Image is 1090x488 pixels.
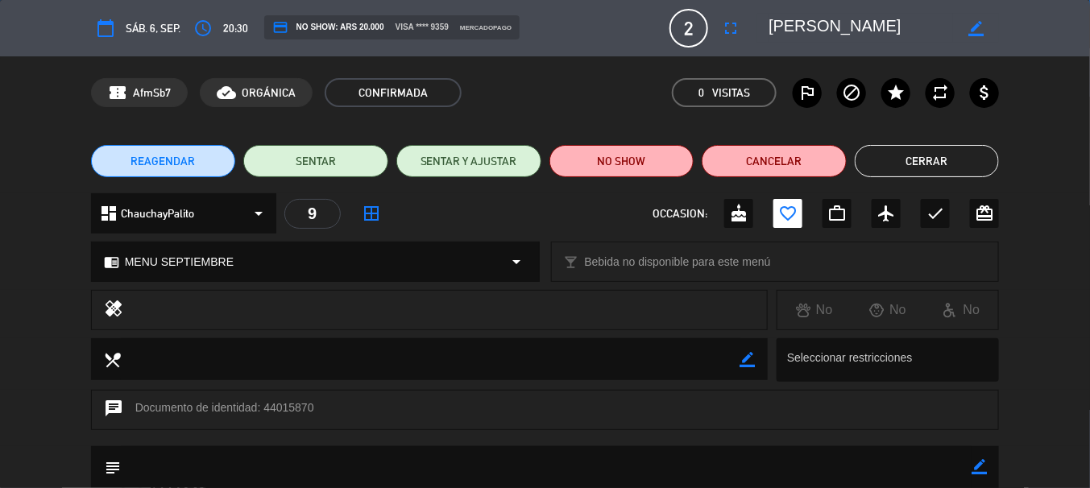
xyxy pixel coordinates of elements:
span: ChauchayPalito [121,205,194,223]
i: border_color [972,459,987,474]
i: border_color [968,21,984,36]
span: ORGÁNICA [242,84,296,102]
button: fullscreen [716,14,745,43]
i: repeat [930,83,950,102]
i: subject [103,458,121,476]
i: chat [104,399,123,421]
i: attach_money [975,83,994,102]
i: local_dining [103,350,121,368]
span: CONFIRMADA [325,78,462,107]
div: Documento de identidad: 44015870 [91,390,1000,430]
em: Visitas [712,84,750,102]
i: healing [104,299,123,321]
span: 20:30 [223,19,248,37]
i: dashboard [99,204,118,223]
i: work_outline [827,204,847,223]
div: No [925,300,998,321]
button: REAGENDAR [91,145,236,177]
span: AfmSb7 [133,84,171,102]
i: chrome_reader_mode [104,254,119,270]
button: NO SHOW [549,145,694,177]
i: credit_card [272,19,288,35]
i: arrow_drop_down [508,252,527,271]
i: favorite_border [778,204,798,223]
span: MENU SEPTIEMBRE [125,253,234,271]
i: check [926,204,945,223]
span: sáb. 6, sep. [126,19,180,37]
i: border_all [362,204,381,223]
span: Bebida no disponible para este menú [585,253,771,271]
div: No [777,300,851,321]
button: Cerrar [855,145,1000,177]
i: local_bar [564,254,579,270]
span: confirmation_number [108,83,127,102]
span: mercadopago [460,23,512,33]
i: airplanemode_active [877,204,896,223]
div: 9 [284,199,341,229]
span: REAGENDAR [131,153,196,170]
i: arrow_drop_down [249,204,268,223]
span: OCCASION: [653,205,707,223]
button: access_time [189,14,218,43]
span: NO SHOW: ARS 20.000 [272,19,384,35]
i: block [842,83,861,102]
i: cake [729,204,748,223]
i: fullscreen [721,19,740,38]
i: outlined_flag [798,83,817,102]
i: card_giftcard [975,204,994,223]
i: border_color [740,352,756,367]
i: access_time [193,19,213,38]
button: Cancelar [702,145,847,177]
i: star [886,83,906,102]
button: SENTAR Y AJUSTAR [396,145,541,177]
span: 2 [669,9,708,48]
div: No [851,300,924,321]
i: calendar_today [96,19,115,38]
span: 0 [698,84,704,102]
button: SENTAR [243,145,388,177]
button: calendar_today [91,14,120,43]
i: cloud_done [217,83,236,102]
